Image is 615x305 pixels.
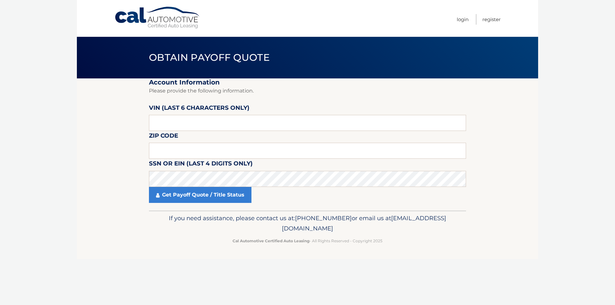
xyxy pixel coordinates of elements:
a: Cal Automotive [114,6,201,29]
a: Get Payoff Quote / Title Status [149,187,251,203]
a: Login [457,14,469,25]
label: SSN or EIN (last 4 digits only) [149,159,253,171]
label: VIN (last 6 characters only) [149,103,250,115]
span: Obtain Payoff Quote [149,52,270,63]
p: - All Rights Reserved - Copyright 2025 [153,237,462,244]
p: Please provide the following information. [149,86,466,95]
p: If you need assistance, please contact us at: or email us at [153,213,462,234]
h2: Account Information [149,78,466,86]
a: Register [482,14,501,25]
strong: Cal Automotive Certified Auto Leasing [233,238,309,243]
span: [PHONE_NUMBER] [295,214,352,222]
label: Zip Code [149,131,178,143]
